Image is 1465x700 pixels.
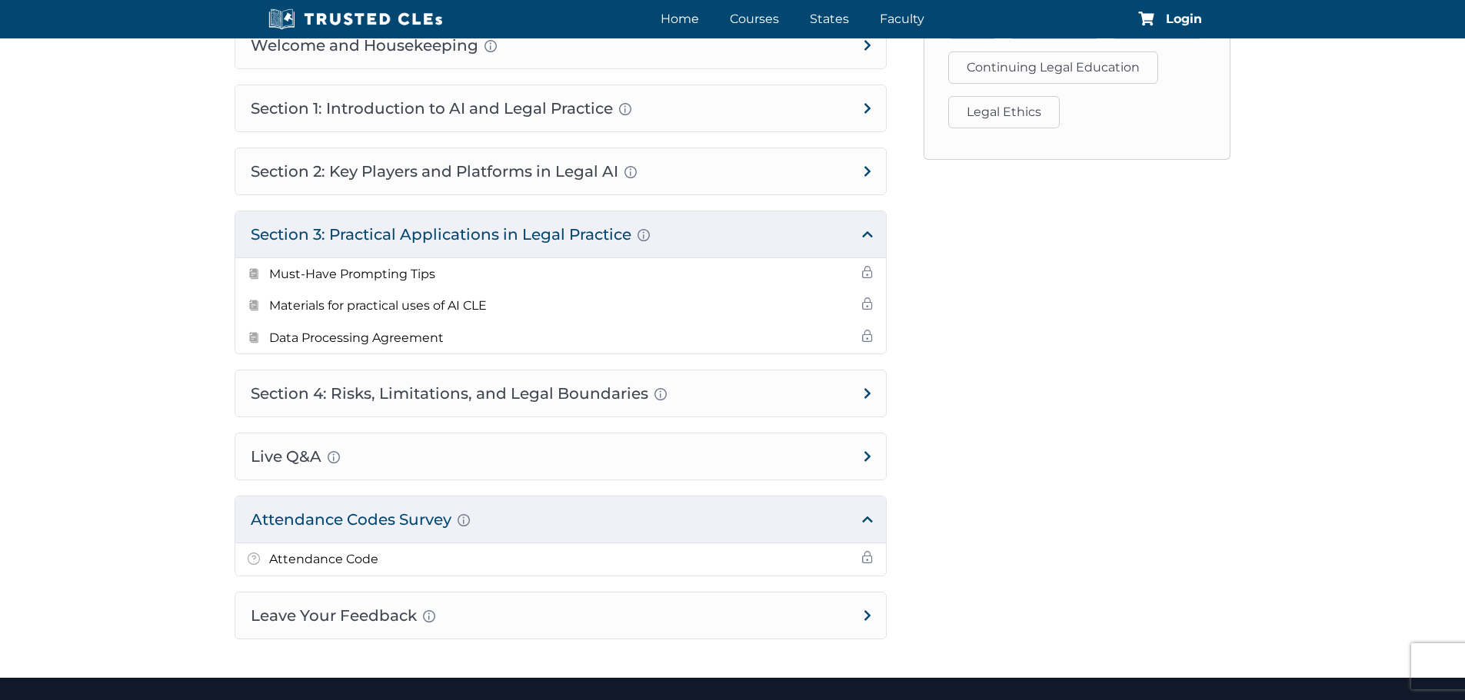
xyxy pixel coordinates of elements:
[235,433,886,479] h4: Live Q&A
[235,211,886,257] h4: Section 3: Practical Applications in Legal Practice
[235,85,886,131] h4: Section 1: Introduction to AI and Legal Practice
[1166,13,1202,25] a: Login
[264,8,448,31] img: Trusted CLEs
[948,96,1060,128] a: Legal Ethics
[269,549,378,569] h5: Attendance Code
[235,370,886,416] h4: Section 4: Risks, Limitations, and Legal Boundaries
[269,296,487,316] h5: Materials for practical uses of AI CLE
[235,148,886,194] h4: Section 2: Key Players and Platforms in Legal AI
[876,8,928,30] a: Faculty
[657,8,703,30] a: Home
[235,22,886,68] h4: Welcome and Housekeeping
[269,264,435,284] h5: Must-Have Prompting Tips
[235,496,886,542] h4: Attendance Codes Survey
[948,51,1158,84] a: Continuing Legal Education
[235,592,886,639] h4: Leave Your Feedback
[726,8,783,30] a: Courses
[269,328,444,348] h5: Data Processing Agreement
[806,8,853,30] a: States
